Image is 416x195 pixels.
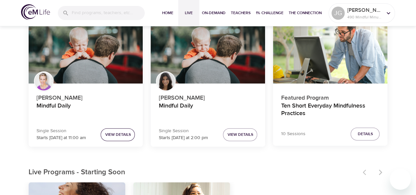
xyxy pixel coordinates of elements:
[202,10,226,16] span: On-Demand
[29,19,143,84] button: Mindful Daily
[37,102,135,118] h4: Mindful Daily
[151,19,265,84] button: Mindful Daily
[331,7,345,20] div: JG
[289,10,322,16] span: The Connection
[72,6,145,20] input: Find programs, teachers, etc...
[390,169,411,190] iframe: Button to launch messaging window
[37,128,86,134] p: Single Session
[281,131,305,137] p: 10 Sessions
[181,10,197,16] span: Live
[159,128,208,134] p: Single Session
[347,14,382,20] p: 490 Mindful Minutes
[227,131,253,138] span: View Details
[37,91,135,102] p: [PERSON_NAME]
[256,10,283,16] span: 1% Challenge
[281,102,379,118] h4: Ten Short Everyday Mindfulness Practices
[273,19,387,84] button: Ten Short Everyday Mindfulness Practices
[37,134,86,141] p: Starts [DATE] at 11:00 am
[160,10,176,16] span: Home
[231,10,251,16] span: Teachers
[21,4,50,20] img: logo
[357,131,373,137] span: Details
[159,91,257,102] p: [PERSON_NAME]
[101,128,135,141] button: View Details
[105,131,131,138] span: View Details
[223,128,257,141] button: View Details
[29,167,359,178] p: Live Programs - Starting Soon
[351,128,379,140] button: Details
[159,102,257,118] h4: Mindful Daily
[281,91,379,102] p: Featured Program
[347,6,382,14] p: [PERSON_NAME]
[159,134,208,141] p: Starts [DATE] at 2:00 pm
